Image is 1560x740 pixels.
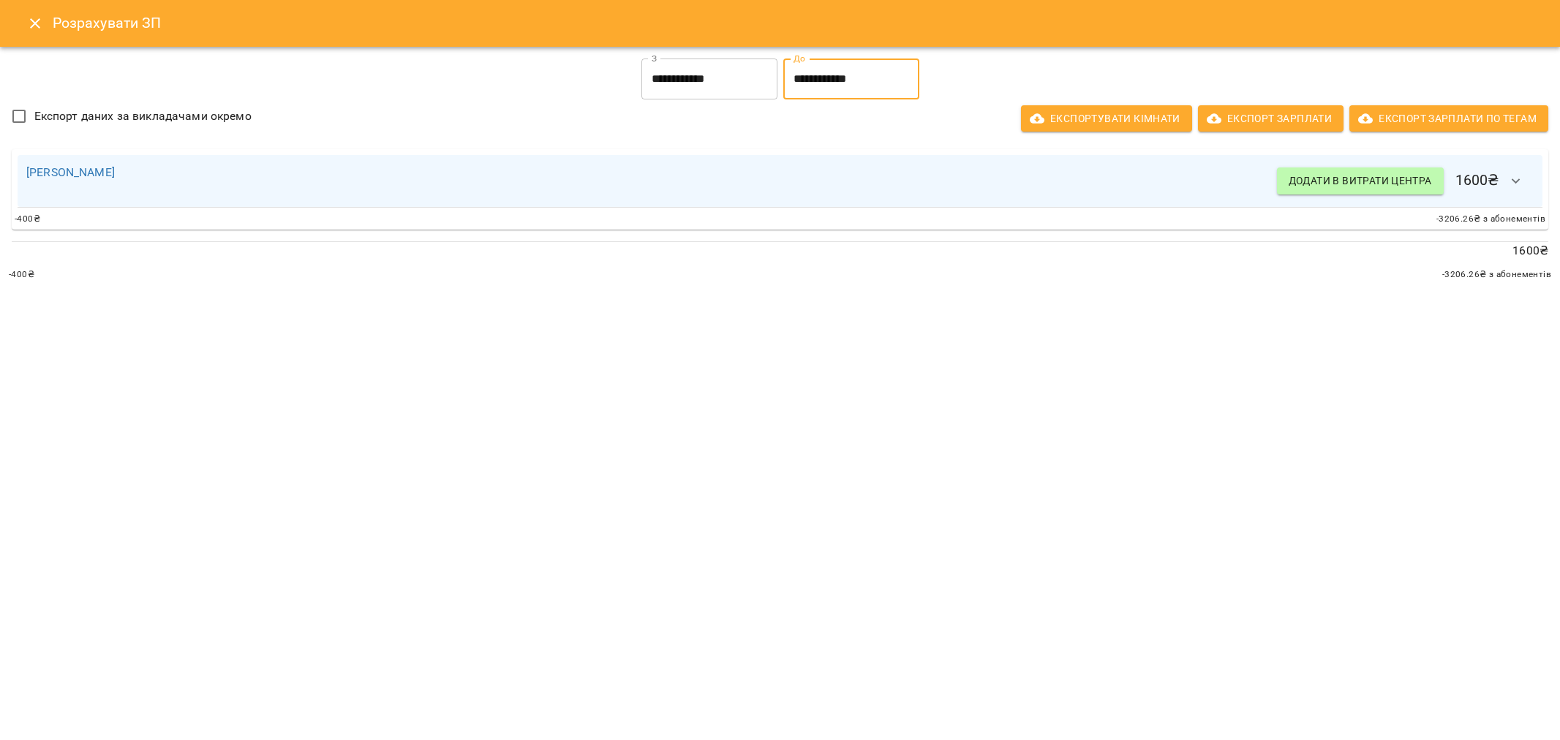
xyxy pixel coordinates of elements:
p: 1600 ₴ [12,242,1548,260]
h6: Розрахувати ЗП [53,12,1542,34]
span: -400 ₴ [9,268,34,282]
span: Експортувати кімнати [1033,110,1180,127]
a: [PERSON_NAME] [26,165,115,179]
span: -3206.26 ₴ з абонементів [1436,212,1545,227]
span: -3206.26 ₴ з абонементів [1442,268,1551,282]
span: -400 ₴ [15,212,40,227]
button: Close [18,6,53,41]
button: Експорт Зарплати по тегам [1349,105,1548,132]
span: Експорт Зарплати по тегам [1361,110,1537,127]
button: Додати в витрати центра [1277,167,1444,194]
button: Експорт Зарплати [1198,105,1344,132]
span: Додати в витрати центра [1289,172,1432,189]
span: Експорт Зарплати [1210,110,1332,127]
button: Експортувати кімнати [1021,105,1192,132]
span: Експорт даних за викладачами окремо [34,107,252,125]
h6: 1600 ₴ [1277,164,1534,199]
